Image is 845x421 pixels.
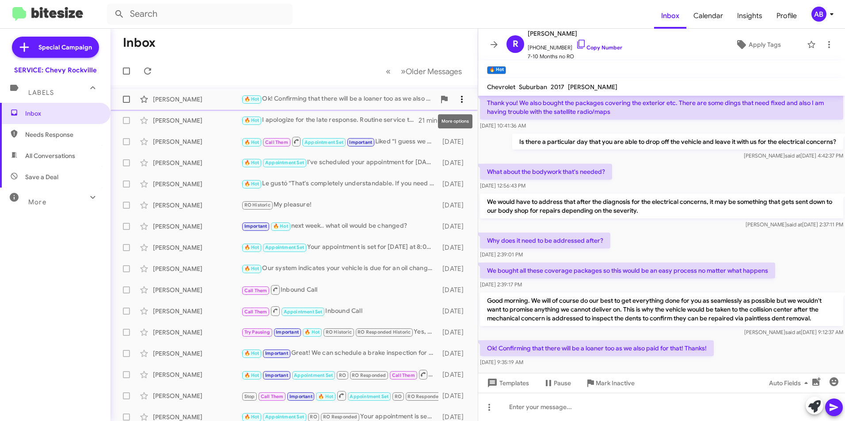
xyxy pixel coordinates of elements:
button: Previous [381,62,396,80]
nav: Page navigation example [381,62,467,80]
div: Great! We can schedule a brake inspection for you. What day/time would you like to come in? [241,348,438,358]
span: Appointment Set [265,244,304,250]
div: Yes, we do have availability on [DATE]. What time would work best for you? [241,327,438,337]
span: 🔥 Hot [305,329,320,335]
div: [DATE] [438,243,471,252]
div: [PERSON_NAME] [153,349,241,358]
span: Apply Tags [749,37,781,53]
span: RO Responded Historic [358,329,411,335]
small: 🔥 Hot [487,66,506,74]
button: Pause [536,375,578,391]
span: RO [395,394,402,399]
span: Important [265,372,288,378]
span: Labels [28,89,54,97]
span: « [386,66,391,77]
span: 🔥 Hot [244,160,259,165]
span: RO [339,372,346,378]
span: Chevrolet [487,83,515,91]
button: Auto Fields [762,375,818,391]
button: Apply Tags [713,37,803,53]
div: [DATE] [438,222,471,231]
div: Ok! Confirming that there will be a loaner too as we also paid for that! Thanks! [241,94,435,104]
span: 🔥 Hot [273,223,288,229]
div: [PERSON_NAME] [153,370,241,379]
span: Inbox [654,3,686,29]
p: Is there a particular day that you are able to drop off the vehicle and leave it with us for the ... [512,134,843,150]
div: [PERSON_NAME] [153,286,241,294]
div: [DATE] [438,391,471,400]
input: Search [107,4,293,25]
div: [PERSON_NAME] [153,95,241,104]
button: Next [396,62,467,80]
div: [PERSON_NAME] [153,243,241,252]
span: [DATE] 2:39:17 PM [480,281,522,288]
span: More [28,198,46,206]
div: I've scheduled your appointment for [DATE] at 10 AM. We look forward to seeing you then! [241,158,438,168]
span: Call Them [392,372,415,378]
span: 7-10 Months no RO [528,52,622,61]
span: 🔥 Hot [244,244,259,250]
p: Ok! Confirming that there will be a loaner too as we also paid for that! Thanks! [480,340,714,356]
span: [PERSON_NAME] [DATE] 2:37:11 PM [746,221,843,228]
div: AB [811,7,826,22]
p: Good morning. We will of course do our best to get everything done for you as seamlessly as possi... [480,293,843,326]
div: [PERSON_NAME] [153,222,241,231]
span: RO Historic [244,202,270,208]
div: [PERSON_NAME] [153,391,241,400]
div: More options [438,114,472,128]
div: [PERSON_NAME] [153,180,241,188]
div: [DATE] [438,137,471,146]
span: [PERSON_NAME] [DATE] 9:12:37 AM [744,329,843,335]
span: [PERSON_NAME] [568,83,617,91]
span: 🔥 Hot [244,117,259,123]
span: 🔥 Hot [244,181,259,187]
div: Inbound Call [241,305,438,316]
p: We would have to address that after the diagnosis for the electrical concerns, it may be somethin... [480,194,843,218]
span: 🔥 Hot [244,266,259,271]
span: Stop [244,394,255,399]
span: Call Them [261,394,284,399]
span: Older Messages [406,67,462,76]
span: Important [349,139,372,145]
span: 🔥 Hot [244,139,259,145]
span: Important [265,350,288,356]
div: 21 minutes ago [419,116,471,125]
div: [PERSON_NAME] [153,328,241,337]
div: My pleasure! [241,200,438,210]
span: RO Responded [407,394,442,399]
div: [PERSON_NAME] [153,116,241,125]
span: Special Campaign [38,43,92,52]
span: Important [244,223,267,229]
span: Save a Deal [25,173,58,181]
span: Profile [769,3,804,29]
div: [PERSON_NAME] [153,264,241,273]
span: Appointment Set [284,309,323,315]
span: Appointment Set [265,414,304,420]
span: Templates [485,375,529,391]
div: SERVICE: Chevy Rockville [14,66,97,75]
span: 🔥 Hot [244,372,259,378]
div: [PERSON_NAME] I cancel from online . Thank u for u help . [241,369,438,380]
span: RO Historic [326,329,352,335]
span: All Conversations [25,151,75,160]
span: Insights [730,3,769,29]
h1: Inbox [123,36,156,50]
span: 2017 [551,83,564,91]
span: Suburban [519,83,547,91]
div: [DATE] [438,286,471,294]
span: [DATE] 10:41:36 AM [480,122,526,129]
span: Call Them [244,288,267,293]
span: RO [310,414,317,420]
div: [DATE] [438,180,471,188]
button: Templates [478,375,536,391]
a: Special Campaign [12,37,99,58]
div: Le gustó “That's completely understandable. If you need to schedule an appointment later, feel fr... [241,179,438,189]
span: Needs Response [25,130,100,139]
span: RO Responded [352,372,386,378]
span: Try Pausing [244,329,270,335]
div: [PERSON_NAME] [153,201,241,210]
span: Inbox [25,109,100,118]
p: Thank you! We also bought the packages covering the exterior etc. There are some dings that need ... [480,95,843,120]
span: [PHONE_NUMBER] [528,39,622,52]
button: AB [804,7,835,22]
